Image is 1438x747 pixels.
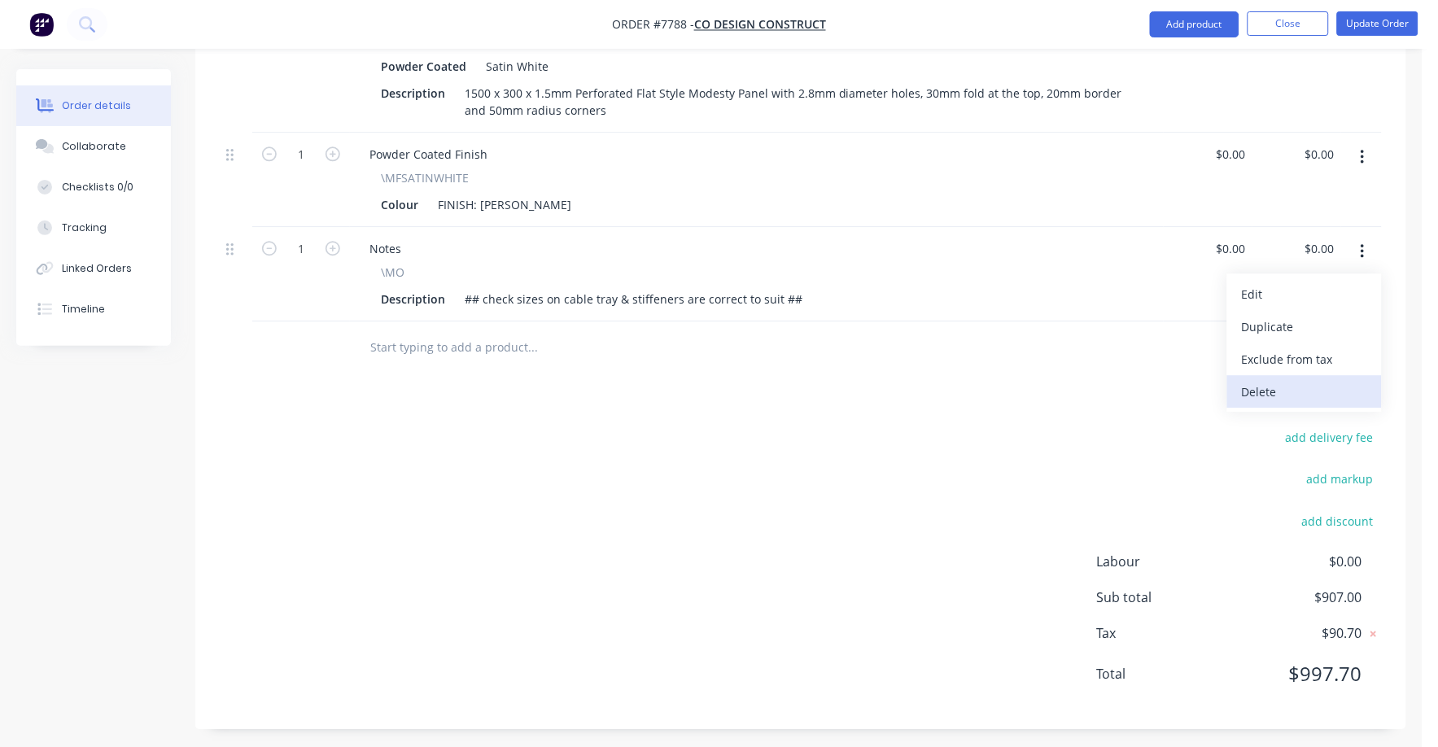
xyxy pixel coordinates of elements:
div: Order details [62,98,131,113]
span: Tax [1097,623,1242,643]
button: Checklists 0/0 [16,167,171,207]
img: Factory [29,12,54,37]
span: \MFSATINWHITE [381,169,469,186]
div: 1500 x 300 x 1.5mm Perforated Flat Style Modesty Panel with 2.8mm diameter holes, 30mm fold at th... [458,81,1133,122]
div: FINISH: [PERSON_NAME] [431,193,578,216]
span: Total [1097,664,1242,684]
button: Order details [16,85,171,126]
span: $90.70 [1242,623,1362,643]
button: Close [1248,11,1329,36]
span: $0.00 [1242,552,1362,571]
div: Duplicate [1242,315,1367,339]
button: Exclude from tax [1227,343,1382,375]
div: Colour [374,193,425,216]
span: $907.00 [1242,588,1362,607]
div: Edit [1242,282,1367,306]
button: Delete [1227,375,1382,408]
button: Timeline [16,289,171,330]
button: Duplicate [1227,310,1382,343]
div: ## check sizes on cable tray & stiffeners are correct to suit ## [458,287,809,311]
div: Tracking [62,221,107,235]
span: Order #7788 - [612,17,694,33]
button: add discount [1293,509,1382,531]
span: Labour [1097,552,1242,571]
a: Co Design Construct [694,17,826,33]
input: Start typing to add a product... [369,331,695,364]
div: Powder Coated [381,55,473,78]
div: Collaborate [62,139,126,154]
button: Update Order [1337,11,1418,36]
button: Tracking [16,207,171,248]
div: Powder Coated Finish [356,142,500,166]
div: Delete [1242,380,1367,404]
div: Exclude from tax [1242,347,1367,371]
button: Add product [1150,11,1239,37]
span: $997.70 [1242,659,1362,688]
button: Linked Orders [16,248,171,289]
div: Description [374,81,452,105]
div: Timeline [62,302,105,317]
div: Satin White [479,55,549,78]
div: Checklists 0/0 [62,180,133,194]
div: Linked Orders [62,261,132,276]
button: add delivery fee [1277,426,1382,448]
span: Sub total [1097,588,1242,607]
button: add markup [1298,468,1382,490]
div: Notes [356,237,414,260]
button: Collaborate [16,126,171,167]
button: Edit [1227,277,1382,310]
span: \MO [381,264,404,281]
div: Description [374,287,452,311]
